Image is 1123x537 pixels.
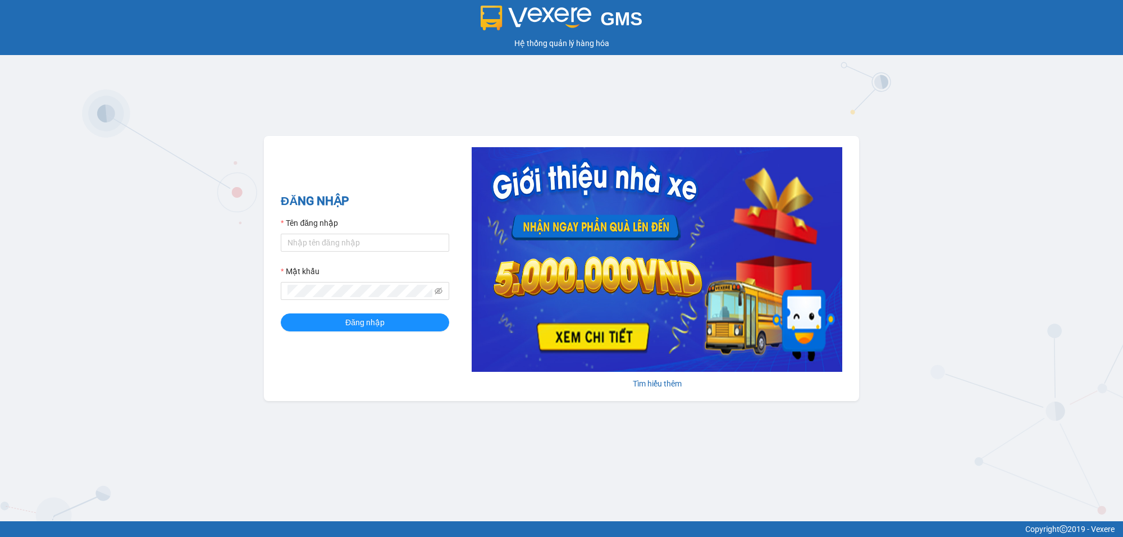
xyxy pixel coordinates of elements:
div: Copyright 2019 - Vexere [8,523,1115,535]
span: copyright [1060,525,1067,533]
input: Tên đăng nhập [281,234,449,252]
h2: ĐĂNG NHẬP [281,192,449,211]
div: Tìm hiểu thêm [472,377,842,390]
span: eye-invisible [435,287,442,295]
button: Đăng nhập [281,313,449,331]
img: banner-0 [472,147,842,372]
input: Mật khẩu [287,285,432,297]
a: GMS [481,17,643,26]
span: Đăng nhập [345,316,385,329]
img: logo 2 [481,6,592,30]
span: GMS [600,8,642,29]
div: Hệ thống quản lý hàng hóa [3,37,1120,49]
label: Mật khẩu [281,265,319,277]
label: Tên đăng nhập [281,217,338,229]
